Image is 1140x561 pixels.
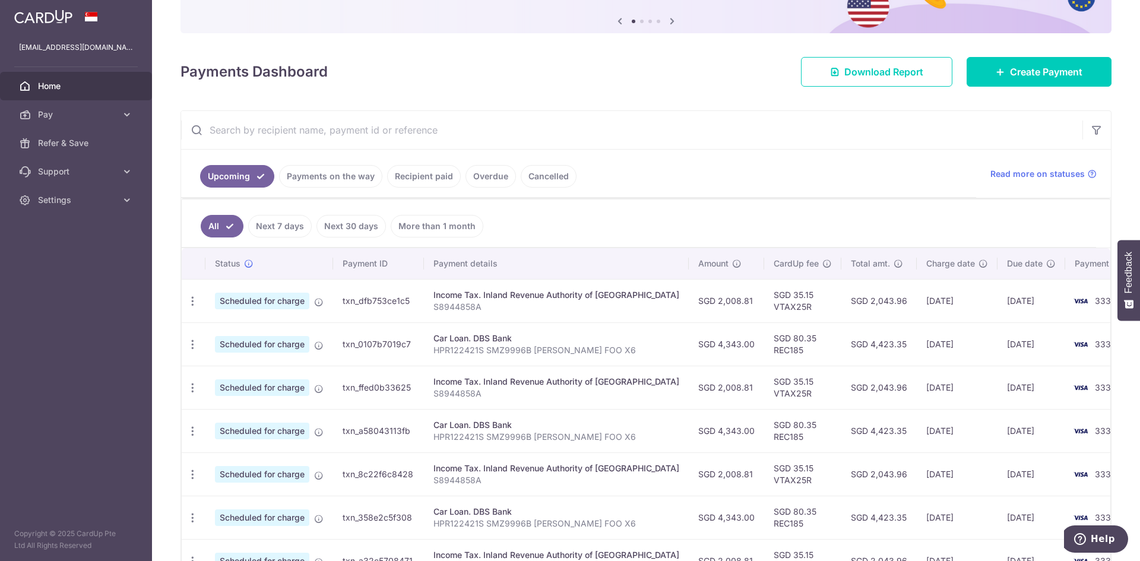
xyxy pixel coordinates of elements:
[841,409,917,452] td: SGD 4,423.35
[316,215,386,237] a: Next 30 days
[1064,525,1128,555] iframe: Opens a widget where you can find more information
[841,322,917,366] td: SGD 4,423.35
[433,549,679,561] div: Income Tax. Inland Revenue Authority of [GEOGRAPHIC_DATA]
[1069,467,1092,481] img: Bank Card
[38,166,116,178] span: Support
[917,279,997,322] td: [DATE]
[387,165,461,188] a: Recipient paid
[433,388,679,400] p: S8944858A
[1095,339,1116,349] span: 3336
[764,279,841,322] td: SGD 35.15 VTAX25R
[841,366,917,409] td: SGD 2,043.96
[841,452,917,496] td: SGD 2,043.96
[689,366,764,409] td: SGD 2,008.81
[201,215,243,237] a: All
[200,165,274,188] a: Upcoming
[1069,381,1092,395] img: Bank Card
[764,496,841,539] td: SGD 80.35 REC185
[1095,382,1116,392] span: 3336
[1117,240,1140,321] button: Feedback - Show survey
[841,279,917,322] td: SGD 2,043.96
[997,279,1065,322] td: [DATE]
[841,496,917,539] td: SGD 4,423.35
[424,248,689,279] th: Payment details
[1010,65,1082,79] span: Create Payment
[333,322,424,366] td: txn_0107b7019c7
[333,452,424,496] td: txn_8c22f6c8428
[990,168,1097,180] a: Read more on statuses
[1069,424,1092,438] img: Bank Card
[248,215,312,237] a: Next 7 days
[689,409,764,452] td: SGD 4,343.00
[967,57,1111,87] a: Create Payment
[1007,258,1043,270] span: Due date
[333,248,424,279] th: Payment ID
[1095,426,1116,436] span: 3336
[698,258,729,270] span: Amount
[433,474,679,486] p: S8944858A
[997,496,1065,539] td: [DATE]
[774,258,819,270] span: CardUp fee
[215,293,309,309] span: Scheduled for charge
[38,109,116,121] span: Pay
[433,332,679,344] div: Car Loan. DBS Bank
[764,366,841,409] td: SGD 35.15 VTAX25R
[391,215,483,237] a: More than 1 month
[465,165,516,188] a: Overdue
[433,301,679,313] p: S8944858A
[1069,511,1092,525] img: Bank Card
[844,65,923,79] span: Download Report
[333,409,424,452] td: txn_a58043113fb
[215,423,309,439] span: Scheduled for charge
[433,518,679,530] p: HPR122421S SMZ9996B [PERSON_NAME] FOO X6
[215,379,309,396] span: Scheduled for charge
[997,366,1065,409] td: [DATE]
[215,336,309,353] span: Scheduled for charge
[215,258,240,270] span: Status
[433,289,679,301] div: Income Tax. Inland Revenue Authority of [GEOGRAPHIC_DATA]
[1123,252,1134,293] span: Feedback
[1095,469,1116,479] span: 3336
[433,462,679,474] div: Income Tax. Inland Revenue Authority of [GEOGRAPHIC_DATA]
[917,496,997,539] td: [DATE]
[521,165,577,188] a: Cancelled
[14,9,72,24] img: CardUp
[181,111,1082,149] input: Search by recipient name, payment id or reference
[851,258,890,270] span: Total amt.
[917,409,997,452] td: [DATE]
[764,452,841,496] td: SGD 35.15 VTAX25R
[38,194,116,206] span: Settings
[1095,296,1116,306] span: 3336
[1069,294,1092,308] img: Bank Card
[689,496,764,539] td: SGD 4,343.00
[917,322,997,366] td: [DATE]
[433,344,679,356] p: HPR122421S SMZ9996B [PERSON_NAME] FOO X6
[19,42,133,53] p: [EMAIL_ADDRESS][DOMAIN_NAME]
[433,376,679,388] div: Income Tax. Inland Revenue Authority of [GEOGRAPHIC_DATA]
[333,496,424,539] td: txn_358e2c5f308
[333,279,424,322] td: txn_dfb753ce1c5
[433,419,679,431] div: Car Loan. DBS Bank
[215,466,309,483] span: Scheduled for charge
[38,137,116,149] span: Refer & Save
[917,366,997,409] td: [DATE]
[917,452,997,496] td: [DATE]
[990,168,1085,180] span: Read more on statuses
[801,57,952,87] a: Download Report
[689,322,764,366] td: SGD 4,343.00
[997,409,1065,452] td: [DATE]
[764,409,841,452] td: SGD 80.35 REC185
[433,431,679,443] p: HPR122421S SMZ9996B [PERSON_NAME] FOO X6
[926,258,975,270] span: Charge date
[997,452,1065,496] td: [DATE]
[689,452,764,496] td: SGD 2,008.81
[215,509,309,526] span: Scheduled for charge
[997,322,1065,366] td: [DATE]
[180,61,328,83] h4: Payments Dashboard
[764,322,841,366] td: SGD 80.35 REC185
[1069,337,1092,351] img: Bank Card
[433,506,679,518] div: Car Loan. DBS Bank
[689,279,764,322] td: SGD 2,008.81
[279,165,382,188] a: Payments on the way
[38,80,116,92] span: Home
